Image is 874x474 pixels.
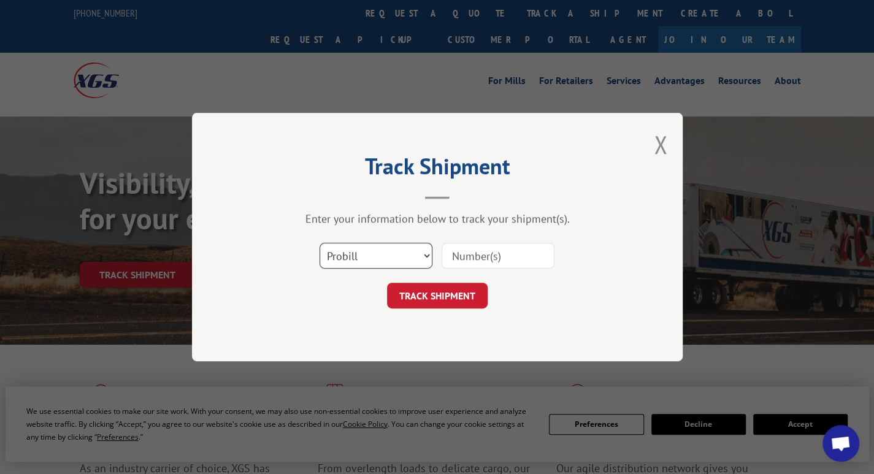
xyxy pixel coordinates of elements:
[253,212,621,226] div: Enter your information below to track your shipment(s).
[387,283,488,308] button: TRACK SHIPMENT
[442,243,554,269] input: Number(s)
[822,425,859,462] div: Open chat
[253,158,621,181] h2: Track Shipment
[654,128,667,161] button: Close modal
